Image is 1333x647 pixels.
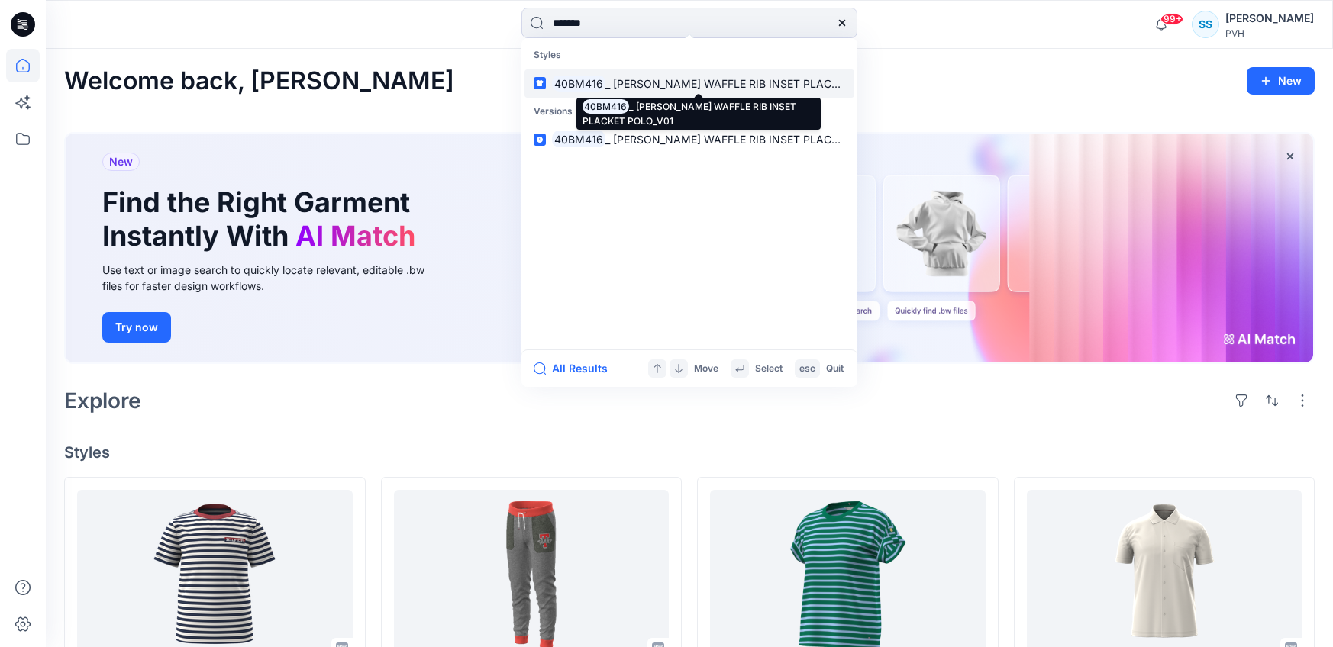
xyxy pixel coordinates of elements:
h4: Styles [64,443,1315,462]
h2: Explore [64,388,141,413]
button: All Results [534,359,618,378]
div: PVH [1225,27,1314,39]
p: Move [694,361,718,377]
div: Use text or image search to quickly locate relevant, editable .bw files for faster design workflows. [102,262,446,294]
span: New [109,153,133,171]
p: Select [755,361,783,377]
span: _ [PERSON_NAME] WAFFLE RIB INSET PLACKET POLO_V01 [605,77,906,90]
mark: 40BM416 [552,75,605,92]
button: Try now [102,312,171,343]
button: New [1247,67,1315,95]
p: esc [799,361,815,377]
h2: Welcome back, [PERSON_NAME] [64,67,454,95]
h1: Find the Right Garment Instantly With [102,186,423,252]
div: SS [1192,11,1219,38]
div: [PERSON_NAME] [1225,9,1314,27]
span: _ [PERSON_NAME] WAFFLE RIB INSET PLACKET POLO_V01 [605,133,906,146]
p: Styles [524,41,854,69]
mark: 40BM416 [552,130,605,148]
a: 40BM416_ [PERSON_NAME] WAFFLE RIB INSET PLACKET POLO_V01 [524,69,854,98]
a: 40BM416_ [PERSON_NAME] WAFFLE RIB INSET PLACKET POLO_V01 [524,125,854,153]
span: AI Match [295,219,415,253]
p: Quit [826,361,844,377]
span: 99+ [1160,13,1183,25]
p: Versions [524,98,854,126]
